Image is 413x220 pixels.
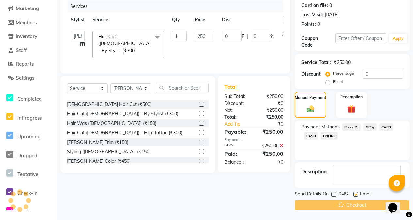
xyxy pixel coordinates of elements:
[242,33,244,40] span: F
[254,143,289,149] div: ₹250.00
[321,132,338,140] span: ONLINE
[270,33,274,40] span: %
[136,48,139,54] a: x
[301,124,340,130] span: Payment Methods
[16,5,39,11] span: Marketing
[67,158,131,165] div: [PERSON_NAME] Color (₹450)
[17,152,37,159] span: Dropped
[17,171,38,177] span: Tentative
[16,61,34,67] span: Reports
[16,75,34,81] span: Settings
[219,150,254,158] div: Paid:
[254,150,289,158] div: ₹250.00
[295,191,329,199] span: Send Details On
[219,114,254,121] div: Total:
[254,159,289,166] div: ₹0
[247,33,248,40] span: |
[17,190,38,196] span: Check-In
[301,35,335,49] div: Coupon Code
[98,34,152,54] span: Hair Cut ([DEMOGRAPHIC_DATA]) - By Stylist (₹300)
[301,21,316,28] div: Points:
[340,94,363,100] label: Redemption
[2,60,56,68] a: Reports
[2,33,56,40] a: Inventory
[168,12,191,27] th: Qty
[16,47,27,53] span: Staff
[301,168,327,175] div: Description:
[219,121,260,127] a: Add Tip
[224,83,239,90] span: Total
[67,101,151,108] div: [DEMOGRAPHIC_DATA] Hair Cut (₹500)
[389,34,407,43] button: Apply
[67,129,182,136] div: Hair Cut ([DEMOGRAPHIC_DATA]) - Hair Tattoo (₹300)
[219,128,254,136] div: Payable:
[16,19,37,25] span: Members
[219,100,254,107] div: Discount:
[254,93,289,100] div: ₹250.00
[342,123,361,131] span: PhonePe
[88,12,168,27] th: Service
[360,191,371,199] span: Email
[335,33,386,43] input: Enter Offer / Coupon Code
[2,47,56,54] a: Staff
[218,12,278,27] th: Disc
[295,95,326,101] label: Manual Payment
[2,19,56,26] a: Members
[219,93,254,100] div: Sub Total:
[278,12,297,27] th: Total
[254,100,289,107] div: ₹0
[301,71,322,77] div: Discount:
[219,107,254,114] div: Net:
[254,128,289,136] div: ₹250.00
[17,96,42,102] span: Completed
[191,12,218,27] th: Price
[363,123,377,131] span: GPay
[333,70,354,76] label: Percentage
[67,110,178,117] div: Hair Cut ([DEMOGRAPHIC_DATA]) - By Stylist (₹300)
[329,2,332,9] div: 0
[156,83,209,93] input: Search or Scan
[345,104,358,114] img: _gift.svg
[67,139,128,146] div: [PERSON_NAME] Trim (₹150)
[260,121,288,127] div: ₹0
[254,107,289,114] div: ₹250.00
[254,114,289,121] div: ₹250.00
[317,21,320,28] div: 0
[325,11,339,18] div: [DATE]
[304,132,318,140] span: CASH
[301,11,323,18] div: Last Visit:
[338,191,348,199] span: SMS
[379,123,393,131] span: CARD
[334,59,351,66] div: ₹250.00
[219,159,254,166] div: Balance :
[67,120,156,127] div: Hair Was ([DEMOGRAPHIC_DATA]) (₹150)
[386,194,406,213] iframe: chat widget
[301,59,331,66] div: Service Total:
[67,148,151,155] div: Styling ([DEMOGRAPHIC_DATA]) (₹150)
[301,2,328,9] div: Card on file:
[68,0,288,12] div: Services
[17,133,40,140] span: Upcoming
[219,143,254,149] div: GPay
[224,137,283,143] div: Payments
[282,31,290,37] span: 250
[67,12,88,27] th: Stylist
[304,105,317,113] img: _cash.svg
[2,75,56,82] a: Settings
[333,79,343,85] label: Fixed
[2,5,56,12] a: Marketing
[17,115,42,121] span: InProgress
[16,33,37,39] span: Inventory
